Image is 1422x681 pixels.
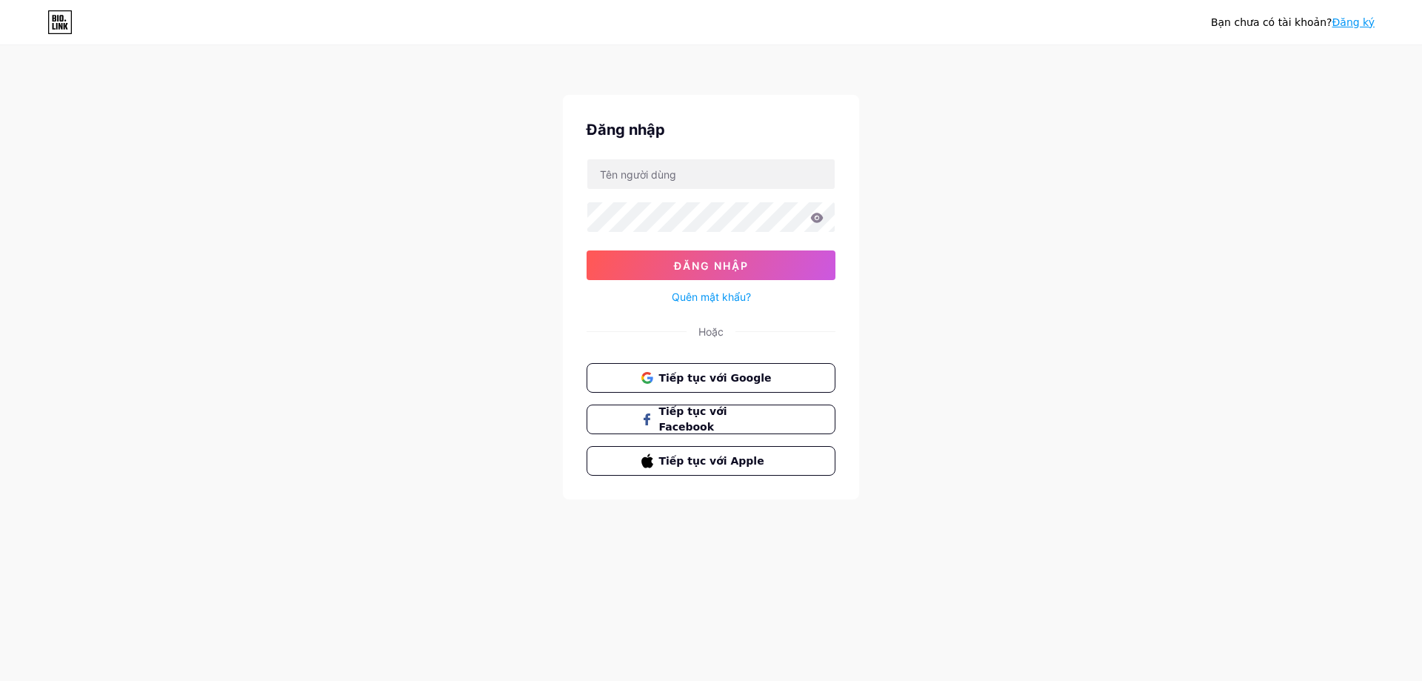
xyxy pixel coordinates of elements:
button: Đăng nhập [587,250,835,280]
font: Tiếp tục với Facebook [659,405,727,433]
button: Tiếp tục với Facebook [587,405,835,434]
a: Đăng ký [1332,16,1375,28]
font: Đăng nhập [674,259,749,272]
font: Đăng nhập [587,121,665,139]
input: Tên người dùng [587,159,835,189]
font: Tiếp tục với Apple [659,455,764,467]
button: Tiếp tục với Google [587,363,835,393]
a: Quên mật khẩu? [672,289,751,305]
font: Hoặc [698,325,724,338]
font: Bạn chưa có tài khoản? [1211,16,1332,28]
button: Tiếp tục với Apple [587,446,835,476]
font: Tiếp tục với Google [659,372,772,384]
font: Quên mật khẩu? [672,290,751,303]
